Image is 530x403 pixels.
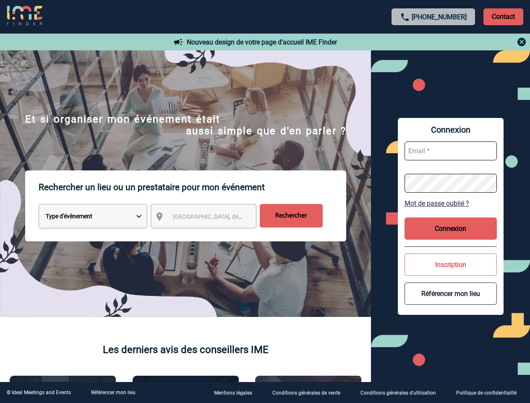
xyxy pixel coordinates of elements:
[360,390,436,396] p: Conditions générales d'utilisation
[7,390,71,395] div: © Ideal Meetings and Events
[260,204,323,228] input: Rechercher
[405,125,497,135] span: Connexion
[405,217,497,240] button: Connexion
[483,8,523,25] p: Contact
[405,141,497,160] input: Email *
[405,283,497,305] button: Référencer mon lieu
[449,389,530,397] a: Politique de confidentialité
[405,199,497,207] a: Mot de passe oublié ?
[214,390,252,396] p: Mentions légales
[400,12,410,22] img: call-24-px.png
[39,170,346,204] p: Rechercher un lieu ou un prestataire pour mon événement
[412,13,467,21] a: [PHONE_NUMBER]
[272,390,340,396] p: Conditions générales de vente
[91,390,136,395] a: Référencer mon lieu
[266,389,354,397] a: Conditions générales de vente
[354,389,449,397] a: Conditions générales d'utilisation
[456,390,517,396] p: Politique de confidentialité
[173,213,290,220] span: [GEOGRAPHIC_DATA], département, région...
[207,389,266,397] a: Mentions légales
[405,254,497,276] button: Inscription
